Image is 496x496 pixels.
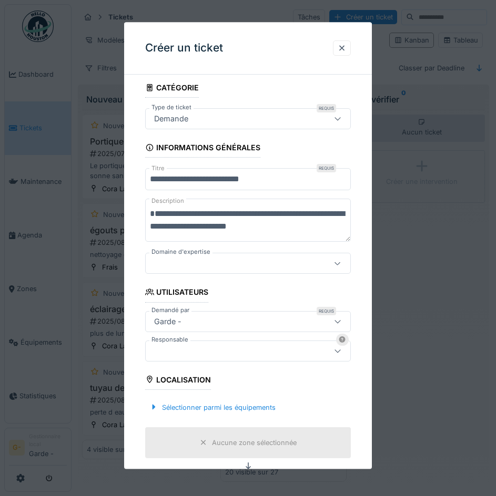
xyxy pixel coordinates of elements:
div: Demande [150,113,193,125]
h3: Créer un ticket [145,42,223,55]
div: Requis [317,164,336,173]
div: Sélectionner parmi les équipements [145,400,280,415]
div: Requis [317,105,336,113]
label: Domaine d'expertise [149,248,212,257]
div: Informations générales [145,140,261,158]
label: Type de ticket [149,104,194,112]
label: Titre [149,164,167,173]
div: Aucune zone sélectionnée [212,438,297,448]
label: Responsable [149,335,190,344]
div: Requis [317,307,336,315]
label: Demandé par [149,306,191,315]
div: Garde - [150,316,186,327]
div: Catégorie [145,80,199,98]
div: Utilisateurs [145,285,209,303]
div: Localisation [145,372,211,390]
label: Description [149,195,186,208]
